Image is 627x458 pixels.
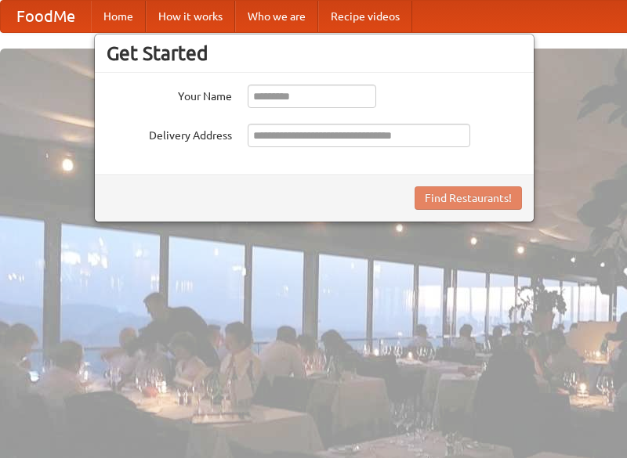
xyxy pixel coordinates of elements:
a: Recipe videos [318,1,412,32]
label: Your Name [107,85,232,104]
label: Delivery Address [107,124,232,143]
a: Home [91,1,146,32]
h3: Get Started [107,41,522,65]
a: Who we are [235,1,318,32]
button: Find Restaurants! [415,186,522,210]
a: FoodMe [1,1,91,32]
a: How it works [146,1,235,32]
